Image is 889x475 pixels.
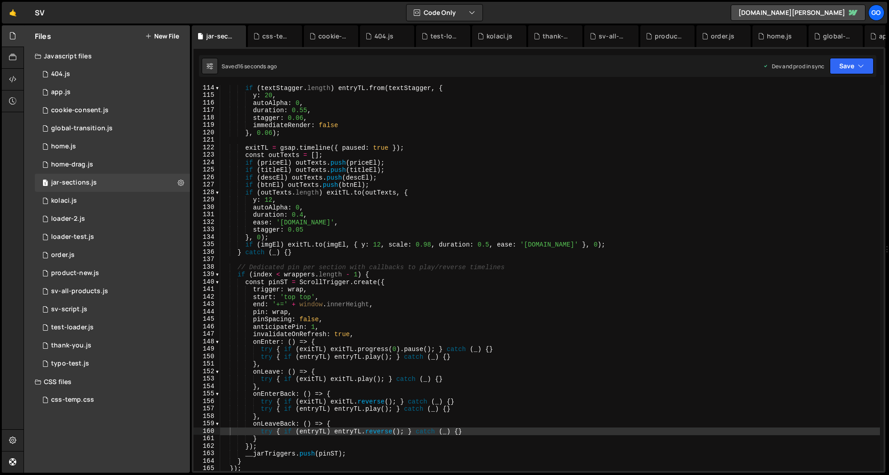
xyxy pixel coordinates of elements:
div: cookie-consent.js [318,32,347,41]
div: loader-test.js [51,233,94,241]
div: 132 [194,218,220,226]
div: sv-script.js [51,305,87,313]
div: 159 [194,420,220,427]
div: 136 [194,248,220,256]
a: [DOMAIN_NAME][PERSON_NAME] [731,5,865,21]
div: home.js [767,32,792,41]
div: 115 [194,91,220,99]
div: 125 [194,166,220,174]
div: 14248/41685.js [35,119,190,138]
div: 154 [194,383,220,390]
div: 14248/41299.js [35,246,190,264]
div: 14248/43355.js [35,355,190,373]
div: 14248/38152.js [35,83,190,101]
div: 164 [194,457,220,465]
div: 14248/38890.js [35,138,190,156]
div: Dev and prod in sync [763,62,824,70]
div: 144 [194,308,220,316]
div: 139 [194,271,220,278]
div: 14248/46532.js [35,65,190,83]
div: jar-sections.js [51,179,97,187]
div: typo-test.js [51,360,89,368]
div: 114 [194,84,220,92]
div: app.js [51,88,71,96]
div: 16 seconds ago [238,62,277,70]
div: 140 [194,278,220,286]
div: CSS files [24,373,190,391]
div: 126 [194,174,220,181]
div: 142 [194,293,220,301]
div: kolaci.js [51,197,77,205]
div: sv-all-products.js [51,287,108,295]
div: jar-sections.js [206,32,235,41]
button: New File [145,33,179,40]
div: 128 [194,189,220,196]
button: Code Only [407,5,482,21]
div: 135 [194,241,220,248]
div: 127 [194,181,220,189]
div: 129 [194,196,220,204]
div: cookie-consent.js [51,106,109,114]
div: 14248/45841.js [35,192,190,210]
div: loader-2.js [51,215,85,223]
div: test-loader.js [430,32,459,41]
div: 156 [194,398,220,405]
div: thank-you.js [543,32,572,41]
div: test-loader.js [51,323,94,332]
div: 151 [194,360,220,368]
div: 149 [194,345,220,353]
div: product-new.js [655,32,684,41]
div: 121 [194,136,220,144]
div: 134 [194,233,220,241]
div: 157 [194,405,220,413]
div: product-new.js [51,269,99,277]
div: 145 [194,315,220,323]
div: kolaci.js [487,32,512,41]
h2: Files [35,31,51,41]
div: 131 [194,211,220,218]
div: 117 [194,106,220,114]
div: sv-all-products.js [599,32,628,41]
div: 14248/46529.js [35,318,190,337]
div: thank-you.js [51,342,91,350]
div: global-transition.js [823,32,852,41]
div: 148 [194,338,220,346]
div: 119 [194,121,220,129]
div: 123 [194,151,220,159]
div: 14248/48272.js [35,174,190,192]
div: 14248/36561.js [35,300,190,318]
div: 14248/42454.js [35,228,190,246]
div: 122 [194,144,220,152]
div: 162 [194,442,220,450]
div: 152 [194,368,220,375]
div: home.js [51,142,76,151]
span: 1 [43,180,48,187]
div: 14248/46958.js [35,101,190,119]
a: go [868,5,884,21]
div: 165 [194,465,220,472]
div: 146 [194,323,220,331]
div: order.js [711,32,734,41]
a: 🤙 [2,2,24,24]
div: 404.js [374,32,393,41]
div: 120 [194,129,220,137]
div: 14248/42099.js [35,337,190,355]
div: 155 [194,390,220,398]
div: 147 [194,330,220,338]
div: 14248/40457.js [35,156,190,174]
div: 124 [194,159,220,166]
div: Javascript files [24,47,190,65]
div: 14248/36682.js [35,282,190,300]
div: 14248/42526.js [35,210,190,228]
div: 163 [194,450,220,457]
div: 116 [194,99,220,107]
button: Save [830,58,874,74]
div: global-transition.js [51,124,113,133]
div: 160 [194,427,220,435]
div: 133 [194,226,220,233]
div: css-temp.css [51,396,94,404]
div: SV [35,7,44,18]
div: 158 [194,413,220,420]
div: 404.js [51,70,70,78]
